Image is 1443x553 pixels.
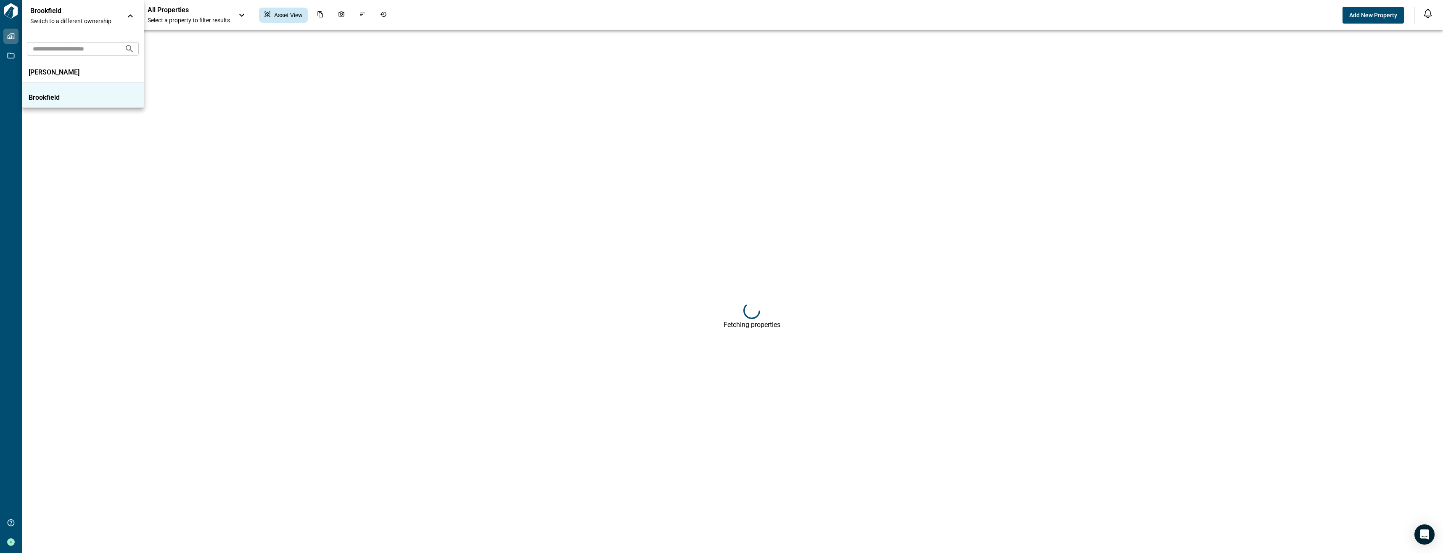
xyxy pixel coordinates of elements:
span: Switch to a different ownership [30,17,119,25]
p: Brookfield [30,7,106,15]
button: Search organizations [121,40,138,57]
p: Brookfield [29,93,104,102]
p: [PERSON_NAME] [29,68,104,77]
div: Open Intercom Messenger [1414,524,1435,545]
